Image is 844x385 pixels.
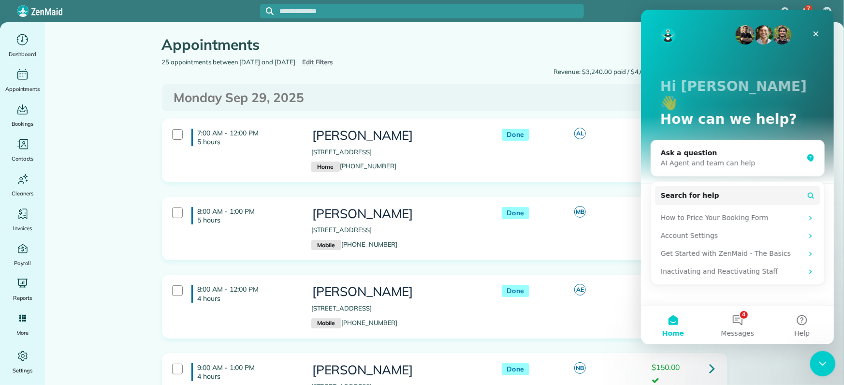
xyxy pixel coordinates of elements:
[191,285,297,302] h4: 8:00 AM - 12:00 PM
[198,294,297,303] p: 4 hours
[266,7,274,15] svg: Focus search
[574,128,586,139] span: AL
[641,10,834,344] iframe: Intercom live chat
[311,304,482,313] p: [STREET_ADDRESS]
[807,5,810,13] span: 7
[502,129,529,141] span: Done
[300,58,334,66] a: Edit Filters
[162,37,665,53] h1: Appointments
[311,363,482,377] h3: [PERSON_NAME]
[191,363,297,381] h4: 9:00 AM - 1:00 PM
[198,137,297,146] p: 5 hours
[13,223,32,233] span: Invoices
[311,285,482,299] h3: [PERSON_NAME]
[311,129,482,143] h3: [PERSON_NAME]
[13,366,33,375] span: Settings
[12,154,33,163] span: Contacts
[502,285,529,297] span: Done
[311,148,482,157] p: [STREET_ADDRESS]
[824,7,831,15] span: ML
[5,84,40,94] span: Appointments
[4,171,41,198] a: Cleaners
[4,67,41,94] a: Appointments
[12,119,34,129] span: Bookings
[155,58,445,67] div: 25 appointments between [DATE] and [DATE]
[4,206,41,233] a: Invoices
[191,207,297,224] h4: 8:00 AM - 1:00 PM
[16,328,29,338] span: More
[574,206,586,218] span: MB
[4,241,41,268] a: Payroll
[311,240,341,251] small: Mobile
[502,207,529,219] span: Done
[260,7,274,15] button: Focus search
[311,240,398,248] a: Mobile[PHONE_NUMBER]
[174,91,715,105] h3: Monday Sep 29, 2025
[4,136,41,163] a: Contacts
[12,189,33,198] span: Cleaners
[14,258,31,268] span: Payroll
[191,129,297,146] h4: 7:00 AM - 12:00 PM
[810,351,836,377] iframe: Intercom live chat
[502,363,529,375] span: Done
[13,293,32,303] span: Reports
[795,1,815,22] div: 7 unread notifications
[574,362,586,374] span: NB
[574,284,586,296] span: AE
[311,207,482,221] h3: [PERSON_NAME]
[311,319,398,326] a: Mobile[PHONE_NUMBER]
[4,102,41,129] a: Bookings
[9,49,36,59] span: Dashboard
[302,58,334,66] span: Edit Filters
[554,67,676,77] span: Revenue: $3,240.00 paid / $4,095.00 total
[311,162,340,172] small: Home
[311,318,341,329] small: Mobile
[4,276,41,303] a: Reports
[198,216,297,224] p: 5 hours
[311,162,396,170] a: Home[PHONE_NUMBER]
[652,362,680,372] span: $150.00
[311,225,482,235] p: [STREET_ADDRESS]
[198,372,297,381] p: 4 hours
[4,32,41,59] a: Dashboard
[4,348,41,375] a: Settings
